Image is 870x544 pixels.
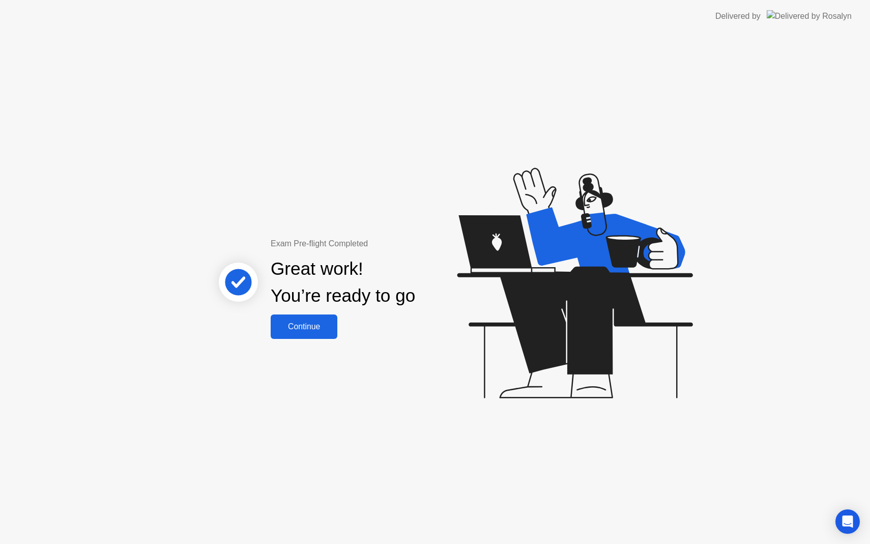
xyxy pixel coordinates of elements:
[835,509,860,534] div: Open Intercom Messenger
[271,314,337,339] button: Continue
[274,322,334,331] div: Continue
[271,238,481,250] div: Exam Pre-flight Completed
[715,10,761,22] div: Delivered by
[271,255,415,309] div: Great work! You’re ready to go
[767,10,852,22] img: Delivered by Rosalyn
